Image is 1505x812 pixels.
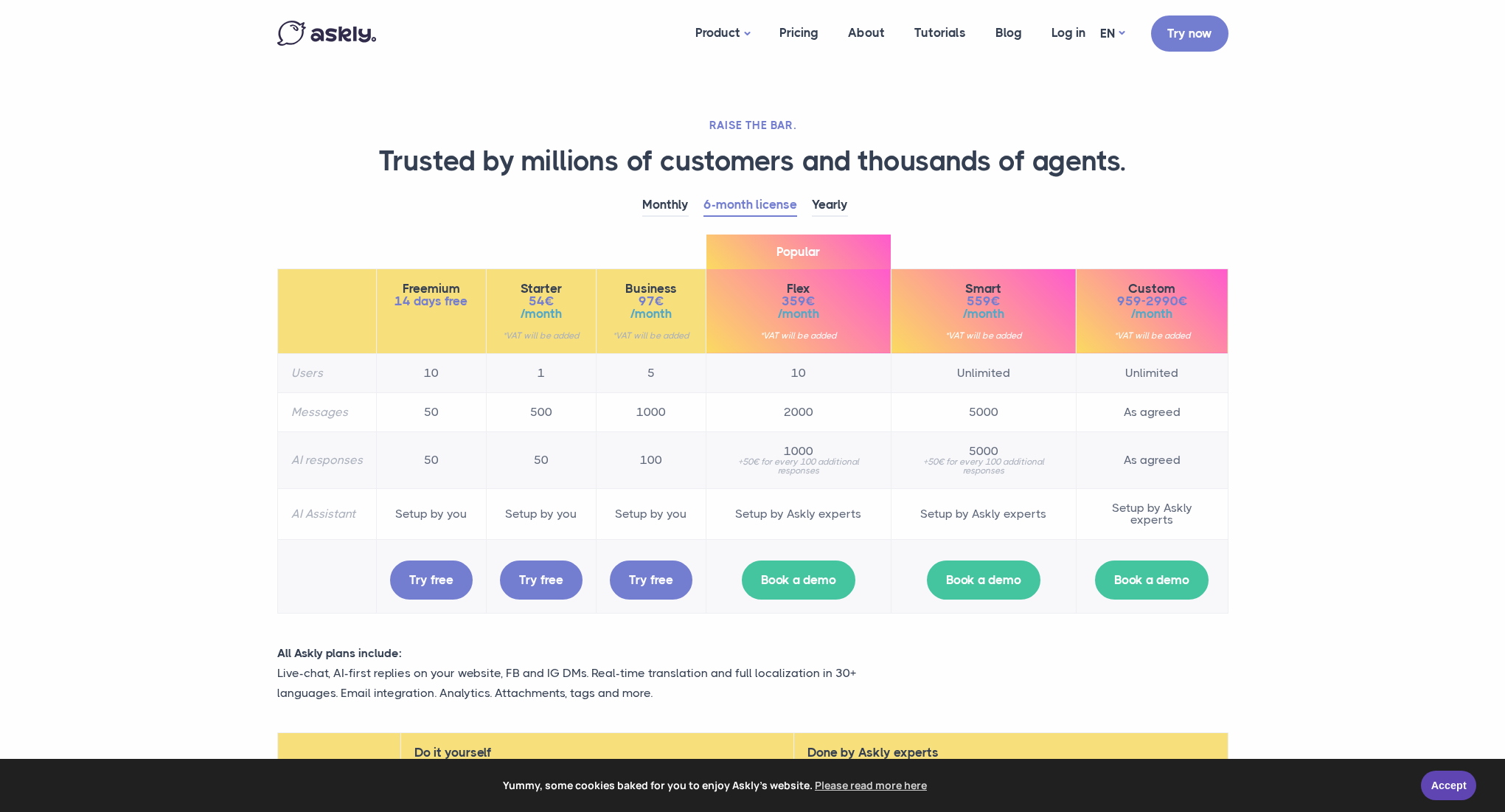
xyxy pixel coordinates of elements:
[703,194,797,217] a: 6-month license
[1151,15,1228,52] a: Try now
[905,331,1063,340] small: *VAT will be added
[905,457,1063,475] small: +50€ for every 100 additional responses
[610,295,692,308] span: 97€
[891,488,1076,539] td: Setup by Askly experts
[1090,282,1214,295] span: Custom
[486,392,596,431] td: 500
[905,282,1063,295] span: Smart
[1095,561,1209,600] a: Book a demo
[596,488,706,539] td: Setup by you
[706,392,891,431] td: 2000
[905,308,1063,320] span: /month
[1100,23,1125,44] a: EN
[681,4,765,63] a: Product
[500,308,583,320] span: /month
[720,457,877,475] small: +50€ for every 100 additional responses
[742,561,855,600] a: Book a demo
[765,4,833,61] a: Pricing
[277,353,376,392] th: Users
[905,295,1063,308] span: 559€
[813,774,929,797] a: learn more about cookies
[642,194,689,217] a: Monthly
[486,488,596,539] td: Setup by you
[793,733,1228,773] th: Done by Askly experts
[720,308,877,320] span: /month
[500,561,583,600] a: Try free
[376,392,486,431] td: 50
[720,295,877,308] span: 359€
[812,194,848,217] a: Yearly
[277,144,1228,179] h1: Trusted by millions of customers and thousands of agents.
[596,431,706,488] td: 100
[376,353,486,392] td: 10
[376,488,486,539] td: Setup by you
[610,308,692,320] span: /month
[390,561,473,600] a: Try free
[1090,331,1214,340] small: *VAT will be added
[1090,308,1214,320] span: /month
[390,295,473,308] span: 14 days free
[610,282,692,295] span: Business
[905,445,1063,457] span: 5000
[610,331,692,340] small: *VAT will be added
[500,282,583,295] span: Starter
[500,331,583,340] small: *VAT will be added
[21,774,1411,797] span: Yummy, some cookies baked for you to enjoy Askly's website.
[400,733,793,773] th: Do it yourself
[610,561,692,600] a: Try free
[900,4,981,61] a: Tutorials
[277,431,376,488] th: AI responses
[1421,771,1476,800] a: Accept
[981,4,1037,61] a: Blog
[277,646,402,660] strong: All Askly plans include:
[277,663,904,703] p: Live-chat, AI-first replies on your website, FB and IG DMs. Real-time translation and full locali...
[1090,295,1214,308] span: 959-2990€
[833,4,900,61] a: About
[277,118,1228,133] h2: RAISE THE BAR.
[596,353,706,392] td: 5
[1037,4,1100,61] a: Log in
[891,353,1076,392] td: Unlimited
[596,392,706,431] td: 1000
[486,431,596,488] td: 50
[1076,353,1228,392] td: Unlimited
[277,21,376,46] img: Askly
[927,561,1040,600] a: Book a demo
[1076,488,1228,539] td: Setup by Askly experts
[277,488,376,539] th: AI Assistant
[277,392,376,431] th: Messages
[1076,392,1228,431] td: As agreed
[486,353,596,392] td: 1
[706,488,891,539] td: Setup by Askly experts
[720,331,877,340] small: *VAT will be added
[720,445,877,457] span: 1000
[706,353,891,392] td: 10
[891,392,1076,431] td: 5000
[500,295,583,308] span: 54€
[720,282,877,295] span: Flex
[390,282,473,295] span: Freemium
[376,431,486,488] td: 50
[1090,454,1214,466] span: As agreed
[706,235,891,269] span: Popular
